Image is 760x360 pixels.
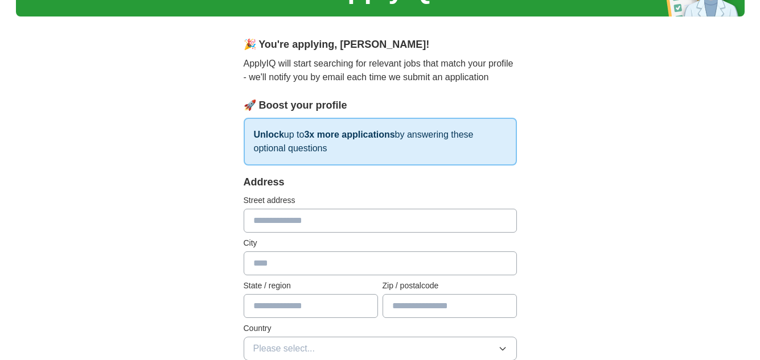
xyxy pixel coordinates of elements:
span: Please select... [253,342,315,355]
label: Country [244,322,517,334]
label: City [244,237,517,249]
div: 🚀 Boost your profile [244,98,517,113]
p: up to by answering these optional questions [244,118,517,165]
label: State / region [244,280,378,292]
p: ApplyIQ will start searching for relevant jobs that match your profile - we'll notify you by emai... [244,57,517,84]
div: Address [244,175,517,190]
strong: Unlock [254,130,284,139]
div: 🎉 You're applying , [PERSON_NAME] ! [244,37,517,52]
label: Street address [244,195,517,206]
label: Zip / postalcode [383,280,517,292]
strong: 3x more applications [304,130,395,139]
